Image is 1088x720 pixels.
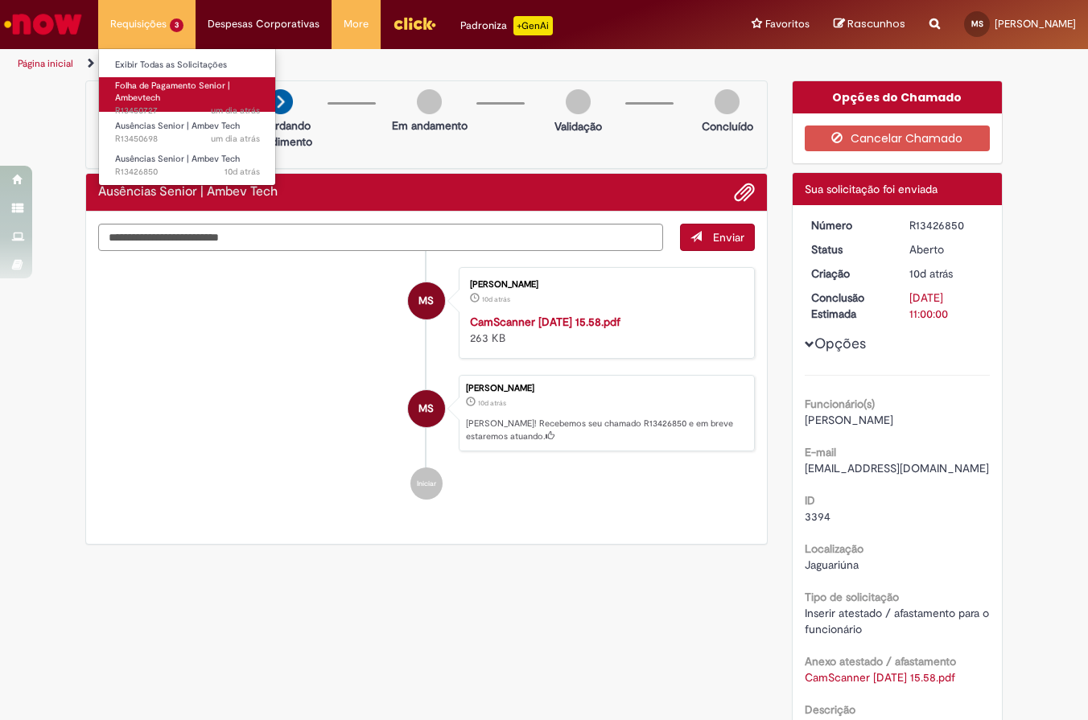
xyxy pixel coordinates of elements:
[909,266,953,281] span: 10d atrás
[470,314,738,346] div: 263 KB
[799,217,898,233] dt: Número
[482,294,510,304] time: 19/08/2025 08:28:15
[909,266,953,281] time: 19/08/2025 08:29:55
[115,133,260,146] span: R13450698
[98,185,278,200] h2: Ausências Senior | Ambev Tech Histórico de tíquete
[805,413,893,427] span: [PERSON_NAME]
[482,294,510,304] span: 10d atrás
[392,117,468,134] p: Em andamento
[417,89,442,114] img: img-circle-grey.png
[460,16,553,35] div: Padroniza
[680,224,755,251] button: Enviar
[466,418,746,442] p: [PERSON_NAME]! Recebemos seu chamado R13426850 e em breve estaremos atuando.
[470,315,620,329] a: CamScanner [DATE] 15.58.pdf
[99,150,276,180] a: Aberto R13426850 : Ausências Senior | Ambev Tech
[208,16,319,32] span: Despesas Corporativas
[734,182,755,203] button: Adicionar anexos
[805,445,836,459] b: E-mail
[268,89,293,114] img: arrow-next.png
[170,19,183,32] span: 3
[793,81,1003,113] div: Opções do Chamado
[211,133,260,145] span: um dia atrás
[909,265,984,282] div: 19/08/2025 08:29:55
[12,49,713,79] ul: Trilhas de página
[805,493,815,508] b: ID
[909,217,984,233] div: R13426850
[418,389,434,428] span: MS
[713,230,744,245] span: Enviar
[211,105,260,117] span: um dia atrás
[805,509,830,524] span: 3394
[478,398,506,408] time: 19/08/2025 08:29:55
[566,89,591,114] img: img-circle-grey.png
[99,77,276,112] a: Aberto R13450727 : Folha de Pagamento Senior | Ambevtech
[2,8,84,40] img: ServiceNow
[225,166,260,178] time: 19/08/2025 08:29:56
[408,390,445,427] div: Maria Clara Talhate De Souza
[393,11,436,35] img: click_logo_yellow_360x200.png
[115,166,260,179] span: R13426850
[805,590,899,604] b: Tipo de solicitação
[115,120,240,132] span: Ausências Senior | Ambev Tech
[115,80,230,105] span: Folha de Pagamento Senior | Ambevtech
[805,397,875,411] b: Funcionário(s)
[805,606,992,636] span: Inserir atestado / afastamento para o funcionário
[241,117,319,150] p: Aguardando atendimento
[93,117,171,150] p: Aguardando Aprovação
[805,182,938,196] span: Sua solicitação foi enviada
[799,290,898,322] dt: Conclusão Estimada
[805,541,863,556] b: Localização
[110,16,167,32] span: Requisições
[805,557,859,572] span: Jaguariúna
[99,117,276,147] a: Aberto R13450698 : Ausências Senior | Ambev Tech
[799,241,898,257] dt: Status
[115,105,260,117] span: R13450727
[408,282,445,319] div: Maria Clara Talhate De Souza
[98,251,755,516] ul: Histórico de tíquete
[834,17,905,32] a: Rascunhos
[115,153,240,165] span: Ausências Senior | Ambev Tech
[805,125,991,151] button: Cancelar Chamado
[971,19,983,29] span: MS
[909,241,984,257] div: Aberto
[98,48,276,186] ul: Requisições
[765,16,810,32] span: Favoritos
[99,56,276,74] a: Exibir Todas as Solicitações
[799,265,898,282] dt: Criação
[98,375,755,452] li: Maria Clara Talhate De Souza
[805,670,955,685] a: Download de CamScanner 18-08-2025 15.58.pdf
[805,702,855,717] b: Descrição
[211,133,260,145] time: 27/08/2025 08:18:16
[847,16,905,31] span: Rascunhos
[805,654,956,669] b: Anexo atestado / afastamento
[18,57,73,70] a: Página inicial
[702,118,753,134] p: Concluído
[513,16,553,35] p: +GenAi
[98,224,663,251] textarea: Digite sua mensagem aqui...
[995,17,1076,31] span: [PERSON_NAME]
[344,16,369,32] span: More
[225,166,260,178] span: 10d atrás
[418,282,434,320] span: MS
[466,384,746,393] div: [PERSON_NAME]
[470,280,738,290] div: [PERSON_NAME]
[715,89,740,114] img: img-circle-grey.png
[554,118,602,134] p: Validação
[909,290,984,322] div: [DATE] 11:00:00
[478,398,506,408] span: 10d atrás
[805,461,989,475] span: [EMAIL_ADDRESS][DOMAIN_NAME]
